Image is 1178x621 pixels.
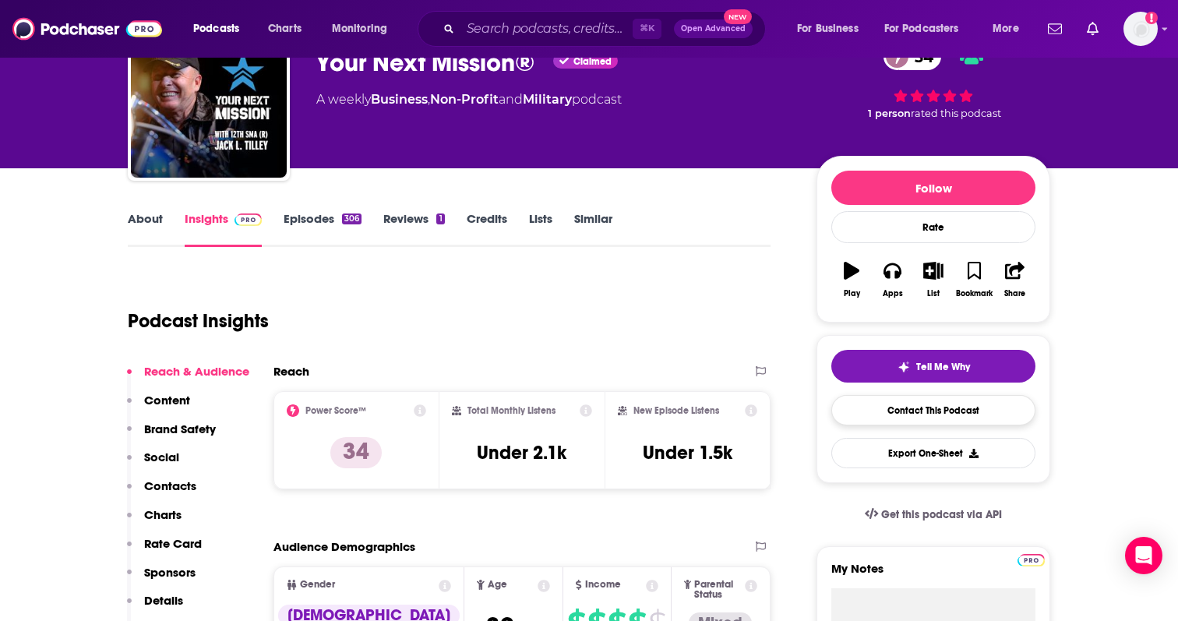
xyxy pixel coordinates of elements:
a: Charts [258,16,311,41]
h2: Reach [273,364,309,379]
img: Podchaser Pro [1018,554,1045,566]
div: Share [1004,289,1025,298]
button: open menu [321,16,407,41]
p: Reach & Audience [144,364,249,379]
span: Income [585,580,621,590]
button: Rate Card [127,536,202,565]
p: Content [144,393,190,408]
span: For Podcasters [884,18,959,40]
a: Similar [574,211,612,247]
button: open menu [874,16,982,41]
img: Your Next Mission® [131,22,287,178]
button: tell me why sparkleTell Me Why [831,350,1035,383]
h3: Under 1.5k [643,441,732,464]
a: Credits [467,211,507,247]
a: Military [523,92,572,107]
span: ⌘ K [633,19,661,39]
span: 1 person [868,108,911,119]
a: Lists [529,211,552,247]
h2: New Episode Listens [633,405,719,416]
div: Open Intercom Messenger [1125,537,1162,574]
span: Open Advanced [681,25,746,33]
button: Bookmark [954,252,994,308]
button: Apps [872,252,912,308]
span: Logged in as catefess [1123,12,1158,46]
span: Claimed [573,58,612,65]
p: Charts [144,507,182,522]
div: A weekly podcast [316,90,622,109]
h2: Total Monthly Listens [467,405,555,416]
a: Business [371,92,428,107]
button: open menu [786,16,878,41]
button: open menu [182,16,259,41]
button: Sponsors [127,565,196,594]
svg: Add a profile image [1145,12,1158,24]
button: Play [831,252,872,308]
button: Share [995,252,1035,308]
button: Export One-Sheet [831,438,1035,468]
div: 1 [436,213,444,224]
img: User Profile [1123,12,1158,46]
span: Monitoring [332,18,387,40]
h1: Podcast Insights [128,309,269,333]
div: Apps [883,289,903,298]
p: Details [144,593,183,608]
span: Get this podcast via API [881,508,1002,521]
span: For Business [797,18,859,40]
div: 34 1 personrated this podcast [816,33,1050,129]
img: Podchaser - Follow, Share and Rate Podcasts [12,14,162,44]
span: and [499,92,523,107]
div: Play [844,289,860,298]
span: Charts [268,18,302,40]
div: Rate [831,211,1035,243]
img: tell me why sparkle [898,361,910,373]
p: Rate Card [144,536,202,551]
button: List [913,252,954,308]
button: Social [127,450,179,478]
a: Get this podcast via API [852,496,1014,534]
a: InsightsPodchaser Pro [185,211,262,247]
p: 34 [330,437,382,468]
button: Reach & Audience [127,364,249,393]
button: open menu [982,16,1039,41]
p: Social [144,450,179,464]
p: Brand Safety [144,422,216,436]
h2: Audience Demographics [273,539,415,554]
span: More [993,18,1019,40]
span: Tell Me Why [916,361,970,373]
h2: Power Score™ [305,405,366,416]
div: List [927,289,940,298]
a: About [128,211,163,247]
button: Brand Safety [127,422,216,450]
button: Content [127,393,190,422]
span: Parental Status [694,580,742,600]
label: My Notes [831,561,1035,588]
div: Bookmark [956,289,993,298]
a: Show notifications dropdown [1042,16,1068,42]
span: rated this podcast [911,108,1001,119]
button: Follow [831,171,1035,205]
a: Pro website [1018,552,1045,566]
a: Contact This Podcast [831,395,1035,425]
span: , [428,92,430,107]
input: Search podcasts, credits, & more... [460,16,633,41]
a: Reviews1 [383,211,444,247]
span: Podcasts [193,18,239,40]
h3: Under 2.1k [477,441,566,464]
button: Show profile menu [1123,12,1158,46]
button: Contacts [127,478,196,507]
p: Contacts [144,478,196,493]
a: Non-Profit [430,92,499,107]
p: Sponsors [144,565,196,580]
button: Charts [127,507,182,536]
a: Episodes306 [284,211,362,247]
span: Age [488,580,507,590]
img: Podchaser Pro [235,213,262,226]
a: Show notifications dropdown [1081,16,1105,42]
div: 306 [342,213,362,224]
span: Gender [300,580,335,590]
div: Search podcasts, credits, & more... [432,11,781,47]
span: New [724,9,752,24]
